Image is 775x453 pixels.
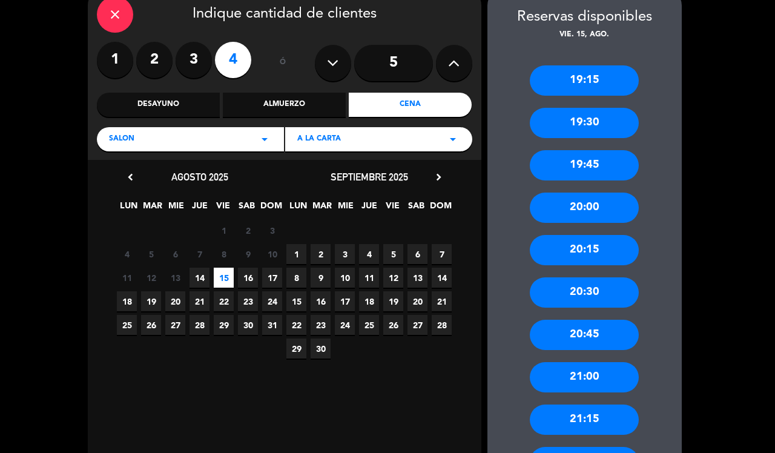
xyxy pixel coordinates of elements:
[214,220,234,240] span: 1
[530,108,639,138] div: 19:30
[262,220,282,240] span: 3
[530,362,639,392] div: 21:00
[407,244,427,264] span: 6
[335,199,355,219] span: MIE
[141,315,161,335] span: 26
[359,268,379,288] span: 11
[311,315,331,335] span: 23
[215,42,251,78] label: 4
[141,268,161,288] span: 12
[432,291,452,311] span: 21
[97,93,220,117] div: Desayuno
[124,171,137,184] i: chevron_left
[262,268,282,288] span: 17
[190,268,209,288] span: 14
[383,244,403,264] span: 5
[311,268,331,288] span: 9
[262,291,282,311] span: 24
[432,171,445,184] i: chevron_right
[165,315,185,335] span: 27
[214,315,234,335] span: 29
[432,244,452,264] span: 7
[286,291,306,311] span: 15
[237,199,257,219] span: SAB
[190,199,209,219] span: JUE
[359,199,379,219] span: JUE
[311,291,331,311] span: 16
[119,199,139,219] span: LUN
[383,199,403,219] span: VIE
[286,315,306,335] span: 22
[407,291,427,311] span: 20
[446,132,460,147] i: arrow_drop_down
[383,268,403,288] span: 12
[407,268,427,288] span: 13
[311,244,331,264] span: 2
[288,199,308,219] span: LUN
[166,199,186,219] span: MIE
[359,244,379,264] span: 4
[190,315,209,335] span: 28
[331,171,408,183] span: septiembre 2025
[214,244,234,264] span: 8
[530,65,639,96] div: 19:15
[176,42,212,78] label: 3
[430,199,450,219] span: DOM
[171,171,228,183] span: agosto 2025
[117,244,137,264] span: 4
[213,199,233,219] span: VIE
[312,199,332,219] span: MAR
[335,315,355,335] span: 24
[117,291,137,311] span: 18
[257,132,272,147] i: arrow_drop_down
[117,315,137,335] span: 25
[238,315,258,335] span: 30
[117,268,137,288] span: 11
[311,339,331,359] span: 30
[109,133,134,145] span: SALON
[262,244,282,264] span: 10
[383,315,403,335] span: 26
[530,193,639,223] div: 20:00
[238,268,258,288] span: 16
[530,405,639,435] div: 21:15
[165,291,185,311] span: 20
[407,315,427,335] span: 27
[383,291,403,311] span: 19
[141,291,161,311] span: 19
[530,320,639,350] div: 20:45
[530,277,639,308] div: 20:30
[263,42,303,84] div: ó
[359,315,379,335] span: 25
[286,244,306,264] span: 1
[190,244,209,264] span: 7
[141,244,161,264] span: 5
[165,268,185,288] span: 13
[260,199,280,219] span: DOM
[238,244,258,264] span: 9
[97,42,133,78] label: 1
[136,42,173,78] label: 2
[432,315,452,335] span: 28
[214,291,234,311] span: 22
[214,268,234,288] span: 15
[432,268,452,288] span: 14
[286,268,306,288] span: 8
[335,291,355,311] span: 17
[238,291,258,311] span: 23
[359,291,379,311] span: 18
[487,29,682,41] div: vie. 15, ago.
[190,291,209,311] span: 21
[142,199,162,219] span: MAR
[349,93,472,117] div: Cena
[335,244,355,264] span: 3
[335,268,355,288] span: 10
[406,199,426,219] span: SAB
[108,7,122,22] i: close
[238,220,258,240] span: 2
[165,244,185,264] span: 6
[262,315,282,335] span: 31
[530,235,639,265] div: 20:15
[286,339,306,359] span: 29
[530,150,639,180] div: 19:45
